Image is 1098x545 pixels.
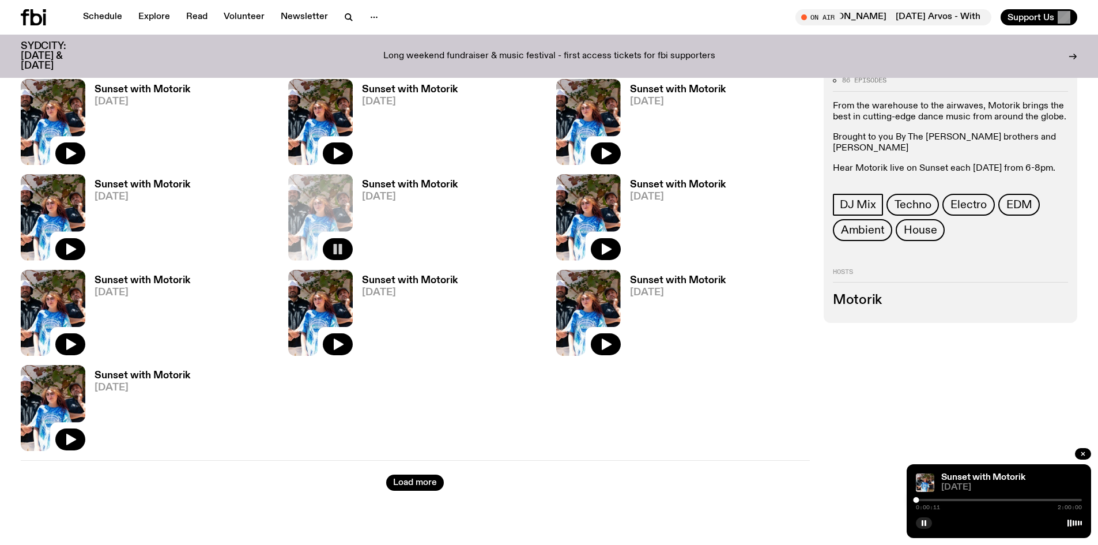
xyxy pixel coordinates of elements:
[630,276,726,285] h3: Sunset with Motorik
[179,9,214,25] a: Read
[274,9,335,25] a: Newsletter
[76,9,129,25] a: Schedule
[941,483,1082,492] span: [DATE]
[21,174,85,260] img: Andrew, Reenie, and Pat stand in a row, smiling at the camera, in dappled light with a vine leafe...
[362,180,458,190] h3: Sunset with Motorik
[85,276,190,356] a: Sunset with Motorik[DATE]
[630,192,726,202] span: [DATE]
[95,276,190,285] h3: Sunset with Motorik
[621,85,726,165] a: Sunset with Motorik[DATE]
[353,85,458,165] a: Sunset with Motorik[DATE]
[131,9,177,25] a: Explore
[895,198,931,211] span: Techno
[916,505,940,510] span: 0:00:11
[833,132,1068,154] p: Brought to you By The [PERSON_NAME] brothers and [PERSON_NAME]
[85,180,190,260] a: Sunset with Motorik[DATE]
[21,79,85,165] img: Andrew, Reenie, and Pat stand in a row, smiling at the camera, in dappled light with a vine leafe...
[998,194,1040,216] a: EDM
[362,97,458,107] span: [DATE]
[556,79,621,165] img: Andrew, Reenie, and Pat stand in a row, smiling at the camera, in dappled light with a vine leafe...
[386,475,444,491] button: Load more
[95,288,190,298] span: [DATE]
[217,9,271,25] a: Volunteer
[1001,9,1077,25] button: Support Us
[886,194,939,216] a: Techno
[95,97,190,107] span: [DATE]
[833,294,1068,307] h3: Motorik
[621,276,726,356] a: Sunset with Motorik[DATE]
[362,288,458,298] span: [DATE]
[353,180,458,260] a: Sunset with Motorik[DATE]
[95,371,190,381] h3: Sunset with Motorik
[840,198,876,211] span: DJ Mix
[21,270,85,356] img: Andrew, Reenie, and Pat stand in a row, smiling at the camera, in dappled light with a vine leafe...
[1008,12,1054,22] span: Support Us
[842,77,886,84] span: 86 episodes
[630,97,726,107] span: [DATE]
[833,219,893,241] a: Ambient
[916,473,934,492] img: Andrew, Reenie, and Pat stand in a row, smiling at the camera, in dappled light with a vine leafe...
[288,79,353,165] img: Andrew, Reenie, and Pat stand in a row, smiling at the camera, in dappled light with a vine leafe...
[621,180,726,260] a: Sunset with Motorik[DATE]
[21,365,85,451] img: Andrew, Reenie, and Pat stand in a row, smiling at the camera, in dappled light with a vine leafe...
[85,371,190,451] a: Sunset with Motorik[DATE]
[833,101,1068,123] p: From the warehouse to the airwaves, Motorik brings the best in cutting-edge dance music from arou...
[21,42,95,71] h3: SYDCITY: [DATE] & [DATE]
[556,270,621,356] img: Andrew, Reenie, and Pat stand in a row, smiling at the camera, in dappled light with a vine leafe...
[841,224,885,236] span: Ambient
[1058,505,1082,510] span: 2:00:00
[556,174,621,260] img: Andrew, Reenie, and Pat stand in a row, smiling at the camera, in dappled light with a vine leafe...
[904,224,937,236] span: House
[85,85,190,165] a: Sunset with Motorik[DATE]
[95,192,190,202] span: [DATE]
[941,473,1025,482] a: Sunset with Motorik
[1006,198,1032,211] span: EDM
[630,85,726,95] h3: Sunset with Motorik
[383,51,715,62] p: Long weekend fundraiser & music festival - first access tickets for fbi supporters
[95,85,190,95] h3: Sunset with Motorik
[795,9,991,25] button: On Air[DATE] Arvos - With [PERSON_NAME][DATE] Arvos - With [PERSON_NAME]
[95,383,190,393] span: [DATE]
[950,198,987,211] span: Electro
[833,194,883,216] a: DJ Mix
[95,180,190,190] h3: Sunset with Motorik
[630,288,726,298] span: [DATE]
[362,192,458,202] span: [DATE]
[630,180,726,190] h3: Sunset with Motorik
[833,163,1068,174] p: Hear Motorik live on Sunset each [DATE] from 6-8pm.
[362,85,458,95] h3: Sunset with Motorik
[288,270,353,356] img: Andrew, Reenie, and Pat stand in a row, smiling at the camera, in dappled light with a vine leafe...
[362,276,458,285] h3: Sunset with Motorik
[353,276,458,356] a: Sunset with Motorik[DATE]
[833,269,1068,283] h2: Hosts
[942,194,995,216] a: Electro
[896,219,945,241] a: House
